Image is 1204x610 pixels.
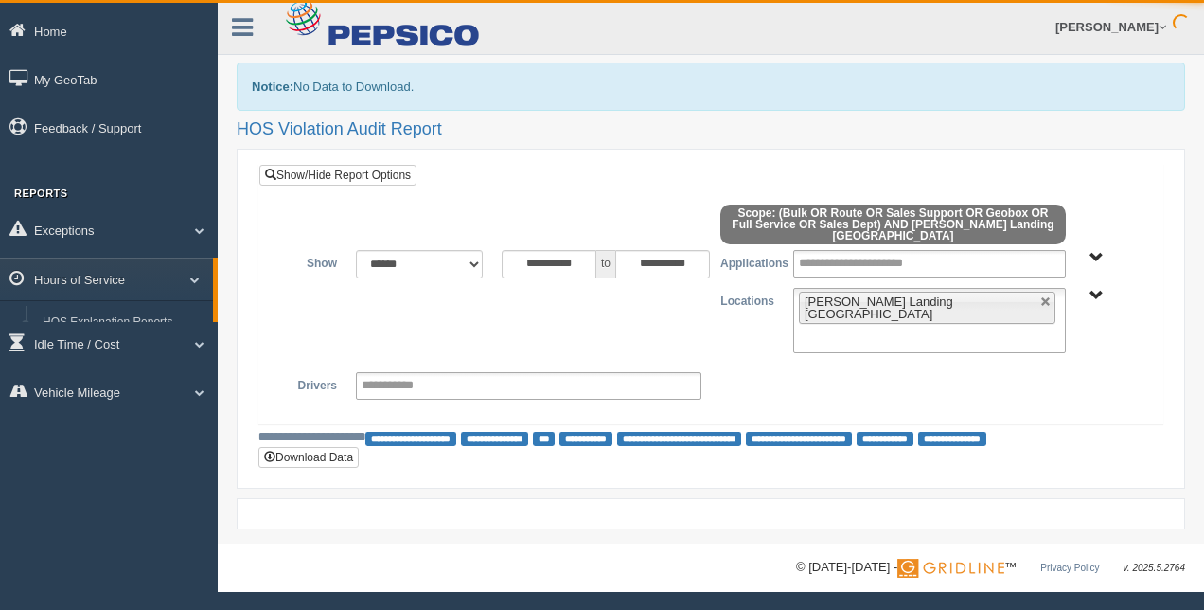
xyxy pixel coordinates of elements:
[274,372,346,395] label: Drivers
[1040,563,1099,573] a: Privacy Policy
[596,250,615,278] span: to
[237,120,1185,139] h2: HOS Violation Audit Report
[897,559,1004,578] img: Gridline
[796,558,1185,578] div: © [DATE]-[DATE] - ™
[259,165,416,186] a: Show/Hide Report Options
[252,80,293,94] b: Notice:
[711,288,784,311] label: Locations
[258,447,359,468] button: Download Data
[237,63,1185,111] div: No Data to Download.
[1124,563,1185,573] span: v. 2025.5.2764
[34,306,213,340] a: HOS Explanation Reports
[711,250,784,273] label: Applications
[274,250,346,273] label: Show
[805,295,953,321] span: [PERSON_NAME] Landing [GEOGRAPHIC_DATA]
[720,205,1066,244] span: Scope: (Bulk OR Route OR Sales Support OR Geobox OR Full Service OR Sales Dept) AND [PERSON_NAME]...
